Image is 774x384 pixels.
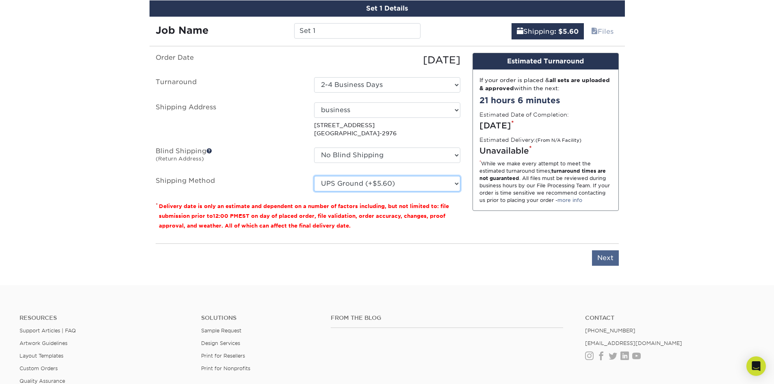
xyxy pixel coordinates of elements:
[591,28,598,35] span: files
[213,213,238,219] span: 12:00 PM
[512,23,584,39] a: Shipping: $5.60
[585,315,754,321] a: Contact
[20,365,58,371] a: Custom Orders
[536,138,581,143] small: (From N/A Facility)
[331,315,563,321] h4: From the Blog
[479,76,612,93] div: If your order is placed & within the next:
[479,168,606,181] strong: turnaround times are not guaranteed
[314,121,460,138] p: [STREET_ADDRESS] [GEOGRAPHIC_DATA]-2976
[479,145,612,157] div: Unavailable
[479,136,581,144] label: Estimated Delivery:
[308,53,466,67] div: [DATE]
[554,28,579,35] b: : $5.60
[592,250,619,266] input: Next
[557,197,582,203] a: more info
[586,23,619,39] a: Files
[20,353,63,359] a: Layout Templates
[20,378,65,384] a: Quality Assurance
[201,328,241,334] a: Sample Request
[746,356,766,376] div: Open Intercom Messenger
[150,176,308,191] label: Shipping Method
[156,156,204,162] small: (Return Address)
[150,102,308,138] label: Shipping Address
[156,24,208,36] strong: Job Name
[479,119,612,132] div: [DATE]
[150,148,308,166] label: Blind Shipping
[20,340,67,346] a: Artwork Guidelines
[201,315,319,321] h4: Solutions
[479,94,612,106] div: 21 hours 6 minutes
[473,53,618,69] div: Estimated Turnaround
[20,315,189,321] h4: Resources
[20,328,76,334] a: Support Articles | FAQ
[517,28,523,35] span: shipping
[201,353,245,359] a: Print for Resellers
[294,23,421,39] input: Enter a job name
[150,77,308,93] label: Turnaround
[159,203,449,229] small: Delivery date is only an estimate and dependent on a number of factors including, but not limited...
[201,365,250,371] a: Print for Nonprofits
[479,111,569,119] label: Estimated Date of Completion:
[150,53,308,67] label: Order Date
[585,340,682,346] a: [EMAIL_ADDRESS][DOMAIN_NAME]
[201,340,240,346] a: Design Services
[150,0,625,17] div: Set 1 Details
[585,328,635,334] a: [PHONE_NUMBER]
[479,160,612,204] div: While we make every attempt to meet the estimated turnaround times; . All files must be reviewed ...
